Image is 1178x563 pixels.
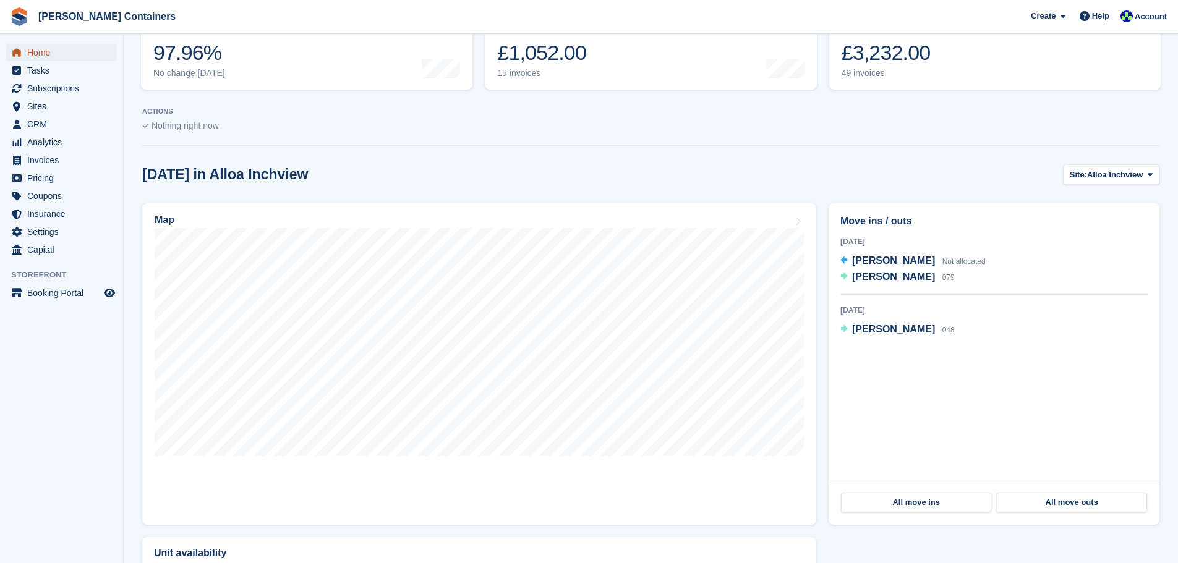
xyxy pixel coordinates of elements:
[153,68,225,78] div: No change [DATE]
[27,284,101,302] span: Booking Portal
[842,68,931,78] div: 49 invoices
[829,11,1161,90] a: Awaiting payment £3,232.00 49 invoices
[27,62,101,79] span: Tasks
[1031,10,1056,22] span: Create
[142,203,816,525] a: Map
[27,98,101,115] span: Sites
[842,40,931,66] div: £3,232.00
[6,151,117,169] a: menu
[153,40,225,66] div: 97.96%
[27,241,101,258] span: Capital
[154,548,226,559] h2: Unit availability
[6,98,117,115] a: menu
[942,326,955,334] span: 048
[6,223,117,240] a: menu
[27,223,101,240] span: Settings
[852,324,935,334] span: [PERSON_NAME]
[27,133,101,151] span: Analytics
[840,322,955,338] a: [PERSON_NAME] 048
[6,62,117,79] a: menu
[840,214,1148,229] h2: Move ins / outs
[27,205,101,222] span: Insurance
[142,166,308,183] h2: [DATE] in Alloa Inchview
[10,7,28,26] img: stora-icon-8386f47178a22dfd0bd8f6a31ec36ba5ce8667c1dd55bd0f319d3a0aa187defe.svg
[27,80,101,97] span: Subscriptions
[852,271,935,282] span: [PERSON_NAME]
[6,44,117,61] a: menu
[497,68,589,78] div: 15 invoices
[6,80,117,97] a: menu
[1063,164,1159,185] button: Site: Alloa Inchview
[27,44,101,61] span: Home
[27,151,101,169] span: Invoices
[852,255,935,266] span: [PERSON_NAME]
[497,40,589,66] div: £1,052.00
[27,187,101,205] span: Coupons
[102,286,117,300] a: Preview store
[6,169,117,187] a: menu
[1120,10,1133,22] img: Audra Whitelaw
[942,257,986,266] span: Not allocated
[840,253,986,269] a: [PERSON_NAME] Not allocated
[840,269,955,286] a: [PERSON_NAME] 079
[155,214,174,226] h2: Map
[11,269,123,281] span: Storefront
[27,116,101,133] span: CRM
[6,284,117,302] a: menu
[33,6,181,27] a: [PERSON_NAME] Containers
[996,493,1146,512] a: All move outs
[6,241,117,258] a: menu
[152,121,219,130] span: Nothing right now
[142,124,149,129] img: blank_slate_check_icon-ba018cac091ee9be17c0a81a6c232d5eb81de652e7a59be601be346b1b6ddf79.svg
[1087,169,1143,181] span: Alloa Inchview
[6,205,117,222] a: menu
[942,273,955,282] span: 079
[141,11,472,90] a: Occupancy 97.96% No change [DATE]
[27,169,101,187] span: Pricing
[6,187,117,205] a: menu
[6,133,117,151] a: menu
[840,236,1148,247] div: [DATE]
[841,493,991,512] a: All move ins
[840,305,1148,316] div: [DATE]
[142,108,1159,116] p: ACTIONS
[1070,169,1087,181] span: Site:
[1092,10,1109,22] span: Help
[6,116,117,133] a: menu
[485,11,816,90] a: Month-to-date sales £1,052.00 15 invoices
[1135,11,1167,23] span: Account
